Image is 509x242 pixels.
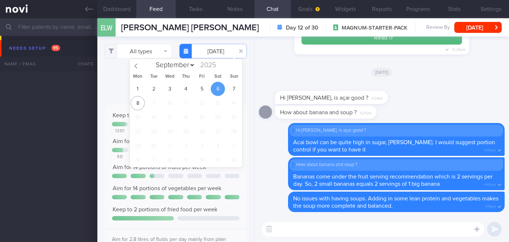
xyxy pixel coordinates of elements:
[452,46,466,53] span: 12:28pm
[211,124,225,139] span: September 27, 2025
[68,57,97,71] div: Chats
[163,110,177,124] span: September 17, 2025
[96,14,117,42] div: ELW
[152,61,195,69] select: Month
[226,74,242,79] span: Sun
[162,74,178,79] span: Wed
[227,153,241,167] span: October 12, 2025
[163,124,177,139] span: September 24, 2025
[113,138,189,144] span: Aim for 76g of protein per day
[178,74,194,79] span: Thu
[194,74,210,79] span: Fri
[146,74,162,79] span: Tue
[360,109,372,116] span: 11:25am
[179,124,193,139] span: September 25, 2025
[179,82,193,96] span: September 4, 2025
[484,146,496,153] span: 4:40pm
[112,128,128,134] div: 1201
[195,110,209,124] span: September 19, 2025
[211,153,225,167] span: October 11, 2025
[112,154,128,160] div: 50
[211,139,225,153] span: October 4, 2025
[147,153,161,167] span: October 7, 2025
[195,153,209,167] span: October 10, 2025
[131,82,145,96] span: September 1, 2025
[147,110,161,124] span: September 16, 2025
[130,74,146,79] span: Mon
[51,45,60,51] span: 95
[211,96,225,110] span: September 13, 2025
[113,164,206,170] span: Aim for 14 portions of fruits per week
[105,44,172,58] button: All types
[113,185,221,191] span: Aim for 14 portions of vegetables per week
[179,139,193,153] span: October 2, 2025
[227,96,241,110] span: September 14, 2025
[280,110,357,115] span: How about banana and soup ?
[302,30,462,45] button: Read
[227,110,241,124] span: September 21, 2025
[227,82,241,96] span: September 7, 2025
[195,82,209,96] span: September 5, 2025
[280,95,368,101] span: Hi [PERSON_NAME], is açai good ?
[227,139,241,153] span: October 5, 2025
[293,196,498,209] span: No issues with having soups. Adding in some lean protein and vegetables makes the soup more compl...
[7,43,62,53] div: Needs setup
[210,74,226,79] span: Sat
[293,139,495,153] span: Acai bowl can be quite high in sugar, [PERSON_NAME]. I would suggest portion control if you want ...
[426,24,450,31] span: Review By
[121,23,259,32] span: [PERSON_NAME] [PERSON_NAME]
[286,24,318,31] strong: Day 12 of 30
[163,153,177,167] span: October 8, 2025
[147,124,161,139] span: September 23, 2025
[485,202,496,209] span: 4:41pm
[292,162,500,168] div: How about banana and soup ?
[113,112,188,118] span: Keep to 1400 calories per day
[131,124,145,139] span: September 22, 2025
[211,82,225,96] span: September 6, 2025
[147,139,161,153] span: September 30, 2025
[131,96,145,110] span: September 8, 2025
[342,24,408,32] span: MAGNUM-STARTER-PACK
[371,94,383,101] span: 11:24am
[131,153,145,167] span: October 6, 2025
[179,153,193,167] span: October 9, 2025
[163,82,177,96] span: September 3, 2025
[484,180,496,187] span: 4:40pm
[293,174,493,187] span: Bananas come under the fruit serving recommendation which is 2 servings per day. So, 2 small bana...
[454,22,502,33] button: [DATE]
[163,96,177,110] span: September 10, 2025
[211,110,225,124] span: September 20, 2025
[179,96,193,110] span: September 11, 2025
[179,110,193,124] span: September 18, 2025
[147,82,161,96] span: September 2, 2025
[195,124,209,139] span: September 26, 2025
[163,139,177,153] span: October 1, 2025
[131,110,145,124] span: September 15, 2025
[227,124,241,139] span: September 28, 2025
[147,96,161,110] span: September 9, 2025
[131,139,145,153] span: September 29, 2025
[195,139,209,153] span: October 3, 2025
[292,128,500,134] div: Hi [PERSON_NAME], is açai good ?
[195,96,209,110] span: September 12, 2025
[372,68,392,77] span: [DATE]
[113,207,217,212] span: Keep to 2 portions of fried food per week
